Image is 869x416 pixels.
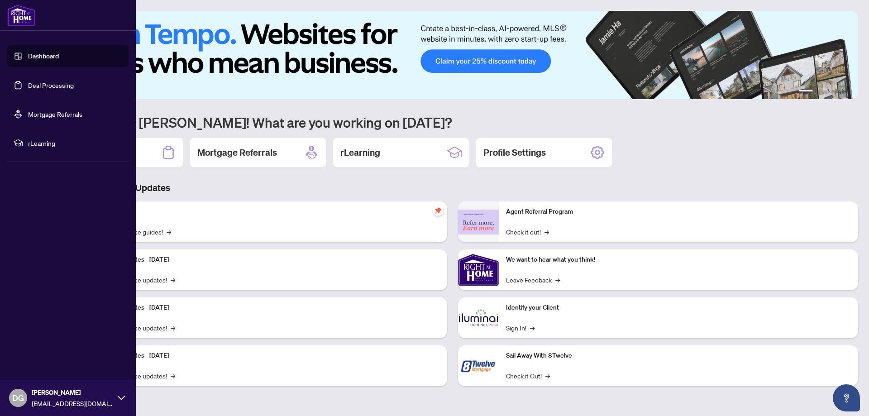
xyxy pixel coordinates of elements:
span: [PERSON_NAME] [32,387,113,397]
span: DG [12,392,24,404]
h1: Welcome back [PERSON_NAME]! What are you working on [DATE]? [47,114,858,131]
span: [EMAIL_ADDRESS][DOMAIN_NAME] [32,398,113,408]
img: logo [7,5,35,26]
h2: rLearning [340,146,380,159]
button: 6 [845,90,849,94]
span: → [167,227,171,237]
a: Check it out!→ [506,227,549,237]
p: Platform Updates - [DATE] [95,351,440,361]
button: Open asap [833,384,860,411]
span: → [171,275,175,285]
span: → [530,323,535,333]
a: Leave Feedback→ [506,275,560,285]
a: Deal Processing [28,81,74,89]
span: → [171,371,175,381]
button: 1 [798,90,813,94]
span: pushpin [433,205,444,216]
span: → [544,227,549,237]
button: 2 [816,90,820,94]
p: Platform Updates - [DATE] [95,255,440,265]
img: Identify your Client [458,297,499,338]
p: Platform Updates - [DATE] [95,303,440,313]
a: Dashboard [28,52,59,60]
button: 4 [831,90,835,94]
a: Sign In!→ [506,323,535,333]
p: We want to hear what you think! [506,255,851,265]
button: 5 [838,90,842,94]
p: Identify your Client [506,303,851,313]
span: → [545,371,550,381]
a: Mortgage Referrals [28,110,82,118]
a: Check it Out!→ [506,371,550,381]
p: Agent Referral Program [506,207,851,217]
img: We want to hear what you think! [458,249,499,290]
h3: Brokerage & Industry Updates [47,182,858,194]
p: Self-Help [95,207,440,217]
button: 3 [824,90,827,94]
h2: Mortgage Referrals [197,146,277,159]
img: Slide 0 [47,11,858,99]
img: Sail Away With 8Twelve [458,345,499,386]
span: rLearning [28,138,122,148]
img: Agent Referral Program [458,210,499,234]
span: → [555,275,560,285]
h2: Profile Settings [483,146,546,159]
span: → [171,323,175,333]
p: Sail Away With 8Twelve [506,351,851,361]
